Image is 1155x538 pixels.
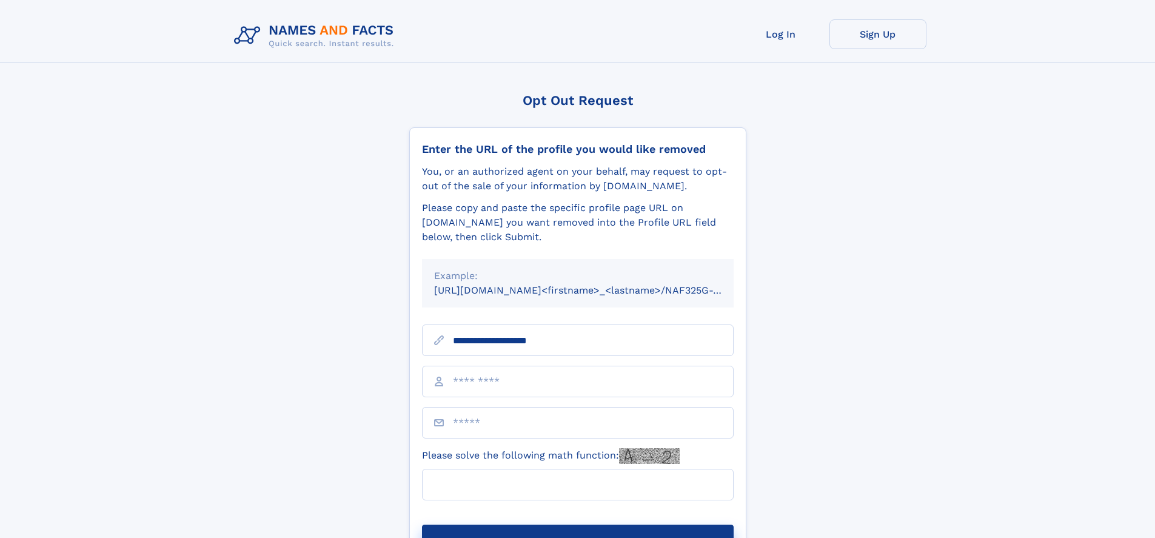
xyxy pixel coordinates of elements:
div: Opt Out Request [409,93,746,108]
div: Enter the URL of the profile you would like removed [422,143,734,156]
a: Sign Up [829,19,926,49]
img: Logo Names and Facts [229,19,404,52]
a: Log In [732,19,829,49]
label: Please solve the following math function: [422,448,680,464]
div: Example: [434,269,721,283]
small: [URL][DOMAIN_NAME]<firstname>_<lastname>/NAF325G-xxxxxxxx [434,284,757,296]
div: Please copy and paste the specific profile page URL on [DOMAIN_NAME] you want removed into the Pr... [422,201,734,244]
div: You, or an authorized agent on your behalf, may request to opt-out of the sale of your informatio... [422,164,734,193]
